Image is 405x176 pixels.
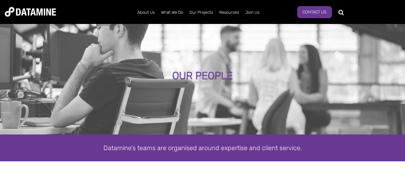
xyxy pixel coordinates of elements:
a: Our Projects [186,4,216,21]
a: Join Us [242,4,263,21]
a: Contact Us [297,6,332,18]
a: What We Do [158,4,186,21]
span: Datamine's teams are organised around expertise and client service. [103,144,302,152]
a: About Us [134,4,158,21]
a: Resources [216,4,242,21]
img: Datamine [5,7,56,17]
div: OUR PEOPLE [49,70,356,82]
